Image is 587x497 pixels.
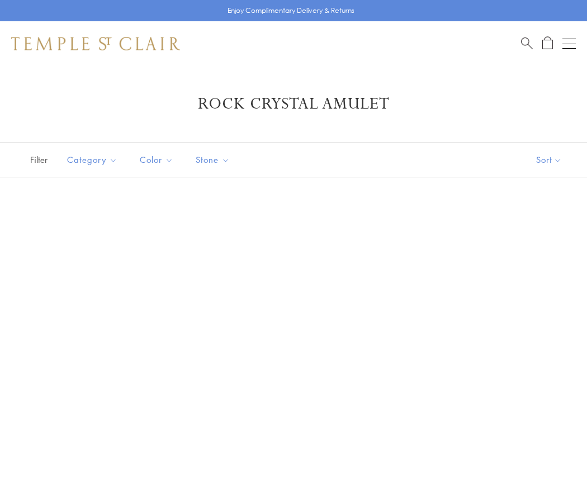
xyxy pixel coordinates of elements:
[521,36,533,50] a: Search
[61,153,126,167] span: Category
[187,147,238,172] button: Stone
[59,147,126,172] button: Category
[11,37,180,50] img: Temple St. Clair
[190,153,238,167] span: Stone
[131,147,182,172] button: Color
[228,5,354,16] p: Enjoy Complimentary Delivery & Returns
[28,94,559,114] h1: Rock Crystal Amulet
[562,37,576,50] button: Open navigation
[511,143,587,177] button: Show sort by
[542,36,553,50] a: Open Shopping Bag
[134,153,182,167] span: Color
